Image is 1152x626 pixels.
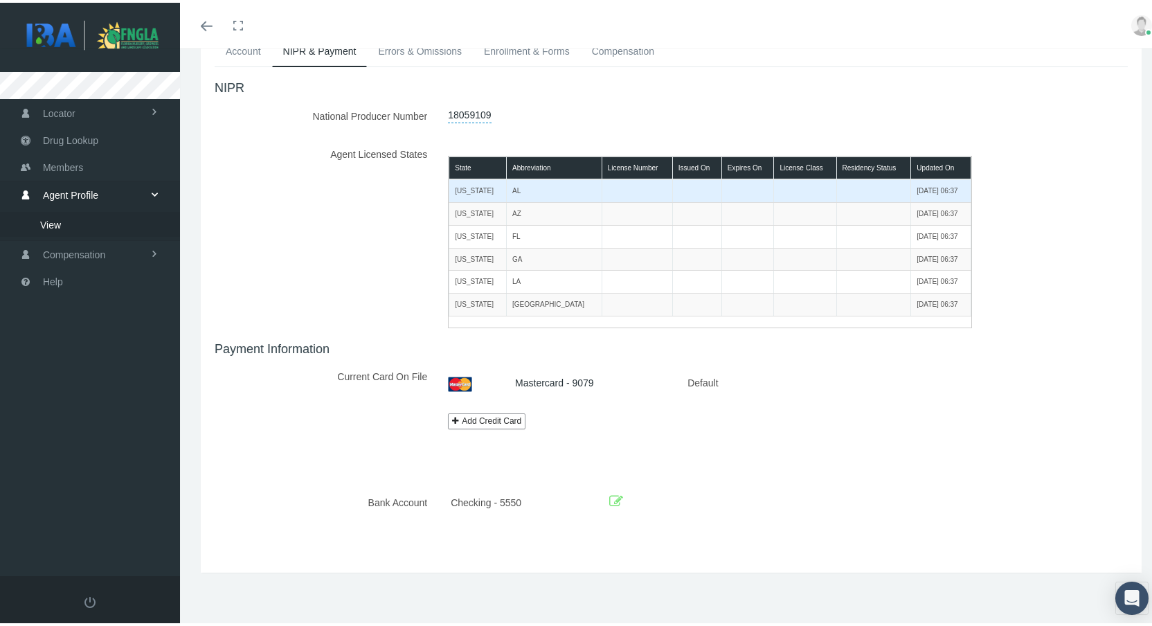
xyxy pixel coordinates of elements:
a: NIPR & Payment [272,33,368,64]
td: [US_STATE] [449,177,507,199]
label: Bank Account [204,488,438,512]
a: Add Credit Card [448,411,525,427]
td: [US_STATE] [449,268,507,291]
span: Agent Profile [43,179,98,206]
label: Agent Licensed States [204,139,438,325]
td: [US_STATE] [449,291,507,314]
td: [DATE] 06:37 [911,177,971,199]
label: National Producer Number [204,101,438,125]
span: Compensation [43,239,105,265]
td: AL [506,177,602,199]
a: 18059109 [448,101,491,120]
span: Locator [43,98,75,124]
td: AZ [506,200,602,223]
td: [DATE] 06:37 [911,268,971,291]
th: License Class [774,154,836,177]
td: FL [506,222,602,245]
label: Checking - 5550 [440,492,596,508]
a: Compensation [581,33,665,64]
td: [US_STATE] [449,222,507,245]
a: Errors & Omissions [367,33,473,64]
label: Current Card On File [204,361,438,396]
td: LA [506,268,602,291]
span: View [40,211,61,234]
td: [DATE] 06:37 [911,291,971,314]
th: Expires On [721,154,774,177]
th: Abbreviation [506,154,602,177]
td: GA [506,245,602,268]
div: Open Intercom Messenger [1115,579,1149,612]
td: [DATE] 06:37 [911,222,971,245]
div: Default [674,368,731,393]
h4: Payment Information [215,339,1128,355]
span: Drug Lookup [43,125,98,151]
img: Insurance and Benefits Advisors [18,15,184,50]
img: user-placeholder.jpg [1131,12,1152,33]
td: [US_STATE] [449,200,507,223]
td: [US_STATE] [449,245,507,268]
th: Updated On [911,154,971,177]
a: Mastercard - 9079 [515,375,594,386]
th: License Number [602,154,672,177]
span: Members [43,152,83,178]
h4: NIPR [215,78,1128,93]
td: [DATE] 06:37 [911,245,971,268]
td: [DATE] 06:37 [911,200,971,223]
th: Residency Status [836,154,911,177]
img: master_card.png [448,374,472,389]
th: Issued On [672,154,721,177]
td: [GEOGRAPHIC_DATA] [506,291,602,314]
span: Help [43,266,63,292]
th: State [449,154,507,177]
a: Enrollment & Forms [473,33,581,64]
a: Account [215,33,272,64]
